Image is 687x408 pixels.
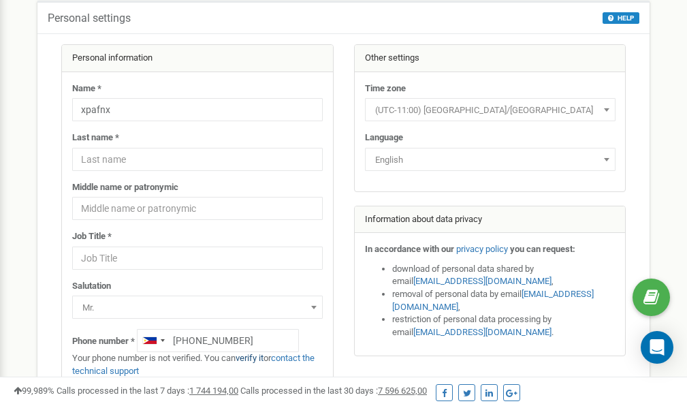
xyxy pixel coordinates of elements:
[355,206,626,234] div: Information about data privacy
[456,244,508,254] a: privacy policy
[392,288,616,313] li: removal of personal data by email ,
[236,353,263,363] a: verify it
[392,263,616,288] li: download of personal data shared by email ,
[378,386,427,396] u: 7 596 625,00
[14,386,54,396] span: 99,989%
[365,98,616,121] span: (UTC-11:00) Pacific/Midway
[72,352,323,377] p: Your phone number is not verified. You can or
[365,244,454,254] strong: In accordance with our
[72,131,119,144] label: Last name *
[510,244,575,254] strong: you can request:
[72,247,323,270] input: Job Title
[365,82,406,95] label: Time zone
[62,45,333,72] div: Personal information
[413,276,552,286] a: [EMAIL_ADDRESS][DOMAIN_NAME]
[392,313,616,339] li: restriction of personal data processing by email .
[57,386,238,396] span: Calls processed in the last 7 days :
[641,331,673,364] div: Open Intercom Messenger
[240,386,427,396] span: Calls processed in the last 30 days :
[392,289,594,312] a: [EMAIL_ADDRESS][DOMAIN_NAME]
[370,101,611,120] span: (UTC-11:00) Pacific/Midway
[72,353,315,376] a: contact the technical support
[72,181,178,194] label: Middle name or patronymic
[72,280,111,293] label: Salutation
[370,151,611,170] span: English
[77,298,318,317] span: Mr.
[48,12,131,25] h5: Personal settings
[72,335,135,348] label: Phone number *
[603,12,639,24] button: HELP
[72,197,323,220] input: Middle name or patronymic
[72,148,323,171] input: Last name
[365,131,403,144] label: Language
[365,148,616,171] span: English
[72,98,323,121] input: Name
[413,327,552,337] a: [EMAIL_ADDRESS][DOMAIN_NAME]
[72,296,323,319] span: Mr.
[355,45,626,72] div: Other settings
[72,230,112,243] label: Job Title *
[72,82,101,95] label: Name *
[138,330,169,351] div: Telephone country code
[137,329,299,352] input: +1-800-555-55-55
[189,386,238,396] u: 1 744 194,00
